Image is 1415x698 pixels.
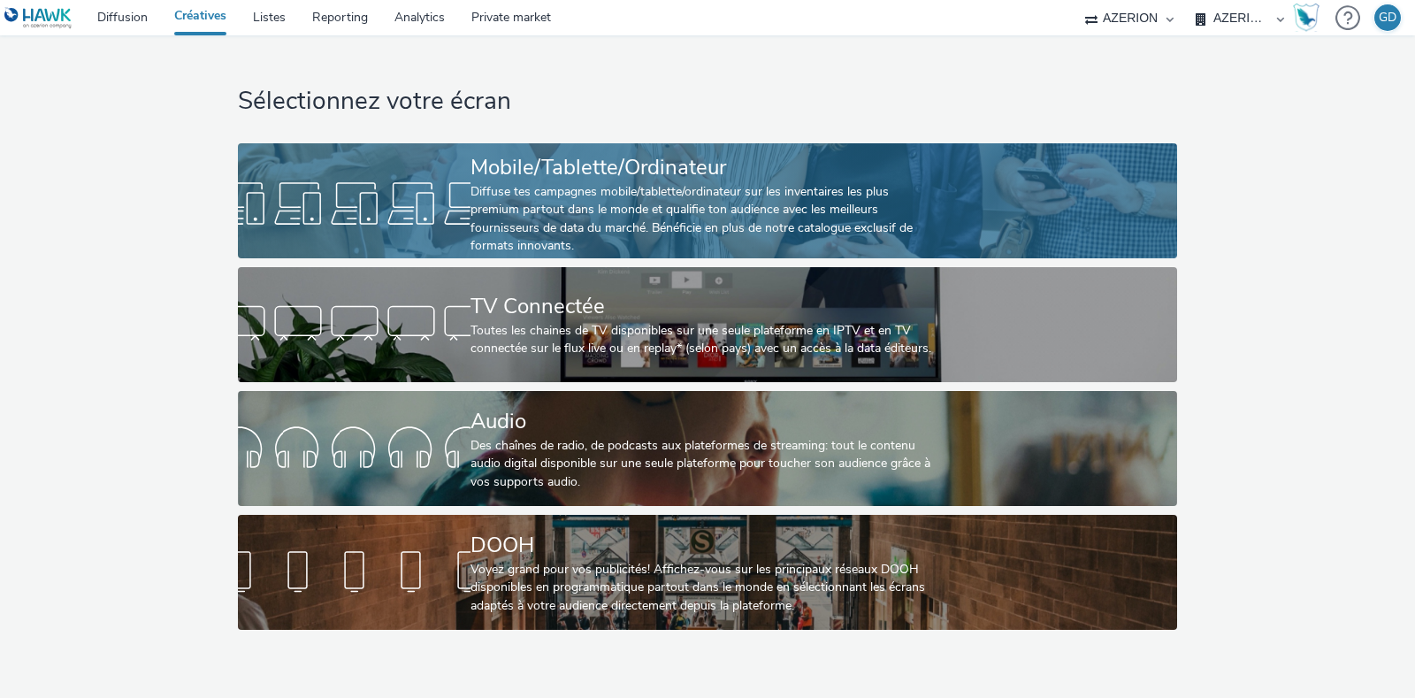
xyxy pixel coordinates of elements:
div: Voyez grand pour vos publicités! Affichez-vous sur les principaux réseaux DOOH disponibles en pro... [470,561,937,615]
a: DOOHVoyez grand pour vos publicités! Affichez-vous sur les principaux réseaux DOOH disponibles en... [238,515,1177,630]
h1: Sélectionnez votre écran [238,85,1177,119]
div: GD [1379,4,1396,31]
div: Mobile/Tablette/Ordinateur [470,152,937,183]
a: AudioDes chaînes de radio, de podcasts aux plateformes de streaming: tout le contenu audio digita... [238,391,1177,506]
a: TV ConnectéeToutes les chaines de TV disponibles sur une seule plateforme en IPTV et en TV connec... [238,267,1177,382]
div: DOOH [470,530,937,561]
div: Toutes les chaines de TV disponibles sur une seule plateforme en IPTV et en TV connectée sur le f... [470,322,937,358]
a: Hawk Academy [1293,4,1327,32]
img: undefined Logo [4,7,73,29]
div: Diffuse tes campagnes mobile/tablette/ordinateur sur les inventaires les plus premium partout dan... [470,183,937,256]
div: TV Connectée [470,291,937,322]
img: Hawk Academy [1293,4,1319,32]
a: Mobile/Tablette/OrdinateurDiffuse tes campagnes mobile/tablette/ordinateur sur les inventaires le... [238,143,1177,258]
div: Audio [470,406,937,437]
div: Des chaînes de radio, de podcasts aux plateformes de streaming: tout le contenu audio digital dis... [470,437,937,491]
